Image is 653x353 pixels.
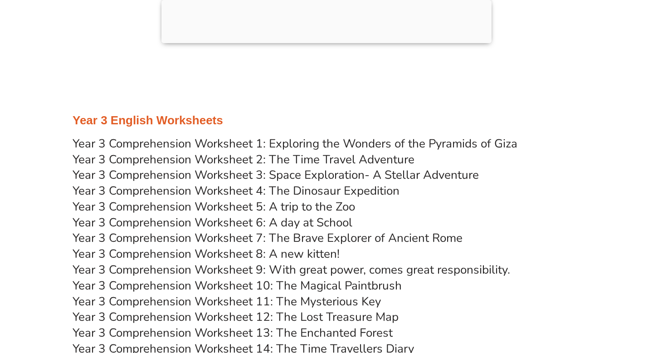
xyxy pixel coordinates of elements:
h3: Year 3 English Worksheets [73,113,580,128]
a: Year 3 Comprehension Worksheet 6: A day at School [73,215,352,230]
a: Year 3 Comprehension Worksheet 11: The Mysterious Key [73,294,381,309]
a: Year 3 Comprehension Worksheet 1: Exploring the Wonders of the Pyramids of Giza [73,136,517,152]
a: Year 3 Comprehension Worksheet 8: A new kitten! [73,246,340,262]
iframe: Chat Widget [497,250,653,353]
a: Year 3 Comprehension Worksheet 3: Space Exploration- A Stellar Adventure [73,167,479,183]
a: Year 3 Comprehension Worksheet 13: The Enchanted Forest [73,325,393,341]
a: Year 3 Comprehension Worksheet 7: The Brave Explorer of Ancient Rome [73,230,463,246]
a: Year 3 Comprehension Worksheet 10: The Magical Paintbrush [73,278,402,294]
a: Year 3 Comprehension Worksheet 9: With great power, comes great responsibility. [73,262,510,278]
a: Year 3 Comprehension Worksheet 5: A trip to the Zoo [73,199,355,215]
a: Year 3 Comprehension Worksheet 2: The Time Travel Adventure [73,152,414,167]
a: Year 3 Comprehension Worksheet 12: The Lost Treasure Map [73,309,399,325]
a: Year 3 Comprehension Worksheet 4: The Dinosaur Expedition [73,183,400,199]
